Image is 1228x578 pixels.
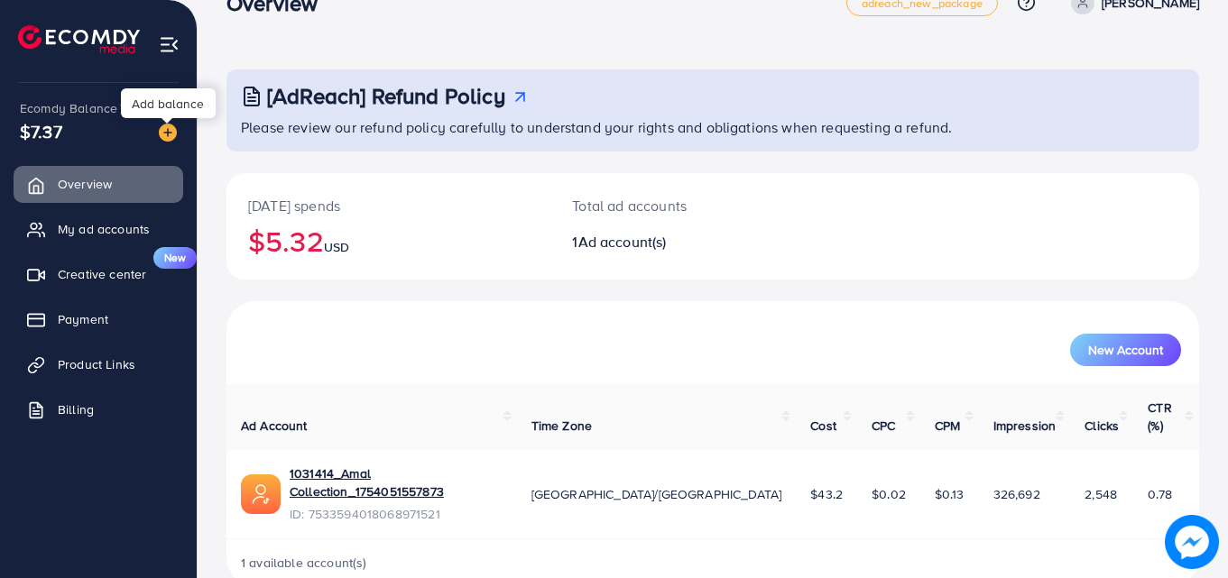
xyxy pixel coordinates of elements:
span: Ad account(s) [578,232,667,252]
span: New [153,247,197,269]
p: [DATE] spends [248,195,529,216]
a: Payment [14,301,183,337]
h2: $5.32 [248,224,529,258]
span: Clicks [1085,417,1119,435]
a: Billing [14,391,183,427]
span: My ad accounts [58,220,150,238]
span: $0.02 [872,485,906,503]
span: Ecomdy Balance [20,99,117,117]
h3: [AdReach] Refund Policy [267,83,505,109]
span: $43.2 [810,485,843,503]
span: Ad Account [241,417,308,435]
span: CPC [872,417,895,435]
span: CPM [935,417,960,435]
span: Impression [993,417,1057,435]
div: Add balance [121,88,216,118]
span: $0.13 [935,485,965,503]
span: ID: 7533594018068971521 [290,505,503,523]
img: logo [18,25,140,53]
span: 1 available account(s) [241,554,367,572]
button: New Account [1070,334,1181,366]
span: Cost [810,417,836,435]
img: ic-ads-acc.e4c84228.svg [241,474,281,514]
a: My ad accounts [14,211,183,247]
a: Overview [14,166,183,202]
span: New Account [1088,344,1163,356]
img: menu [159,34,180,55]
span: Billing [58,400,94,418]
h2: 1 [572,234,772,251]
img: image [1165,515,1219,569]
span: 326,692 [993,485,1040,503]
span: USD [324,238,349,256]
span: 2,548 [1085,485,1117,503]
span: 0.78 [1148,485,1172,503]
span: $7.37 [20,118,62,144]
a: 1031414_Amal Collection_1754051557873 [290,464,503,501]
span: [GEOGRAPHIC_DATA]/[GEOGRAPHIC_DATA] [531,485,782,503]
span: Product Links [58,355,135,373]
span: Overview [58,175,112,193]
span: Creative center [58,265,146,283]
a: Product Links [14,346,183,382]
span: CTR (%) [1148,399,1171,435]
span: Time Zone [531,417,592,435]
a: Creative centerNew [14,256,183,292]
span: Payment [58,310,108,328]
p: Please review our refund policy carefully to understand your rights and obligations when requesti... [241,116,1188,138]
img: image [159,124,177,142]
p: Total ad accounts [572,195,772,216]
